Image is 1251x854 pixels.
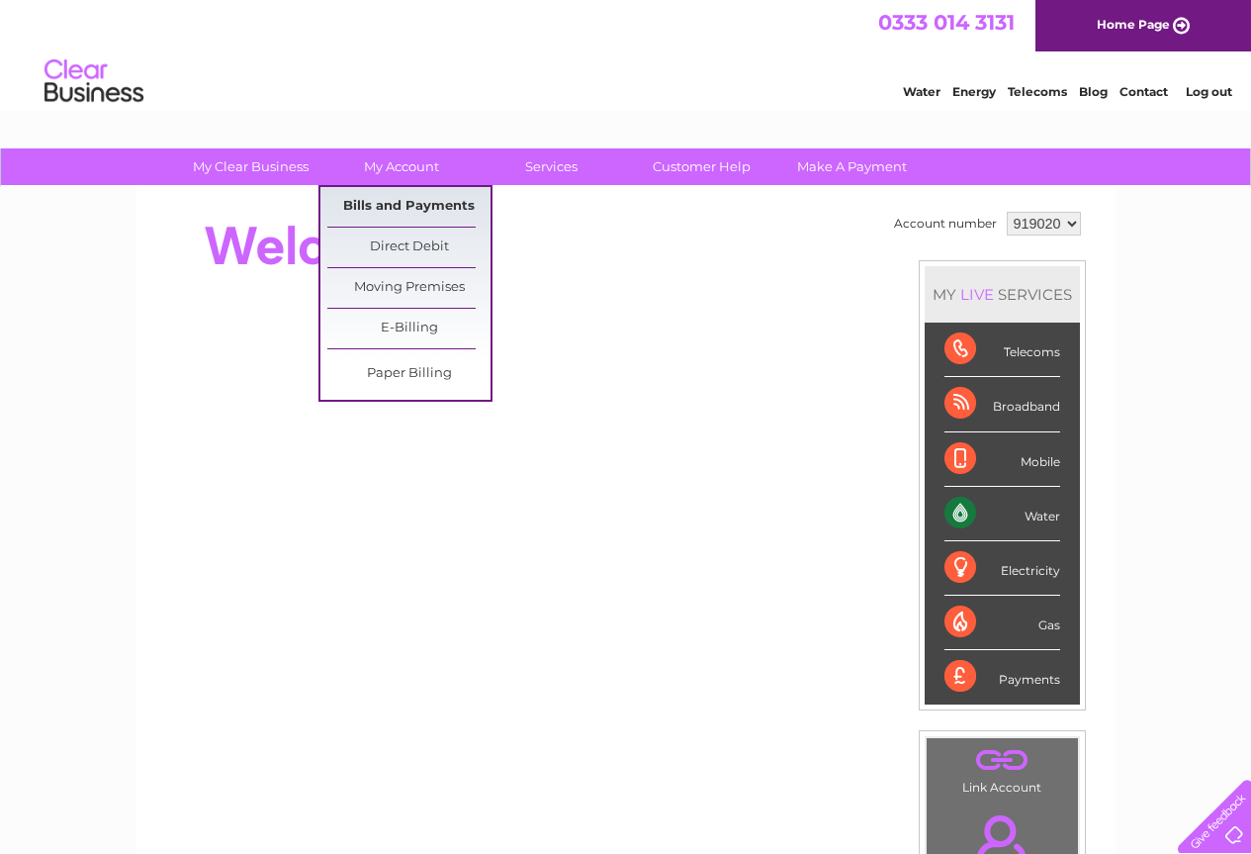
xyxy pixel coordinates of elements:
td: Account number [889,207,1002,240]
td: Link Account [926,737,1079,800]
a: Bills and Payments [327,187,491,227]
a: . [932,743,1073,778]
a: Telecoms [1008,84,1067,99]
a: Contact [1119,84,1168,99]
a: Log out [1186,84,1232,99]
img: logo.png [44,51,144,112]
a: 0333 014 3131 [878,10,1015,35]
a: Energy [952,84,996,99]
div: Payments [944,650,1060,704]
div: Gas [944,596,1060,650]
div: LIVE [956,285,998,304]
a: Direct Debit [327,228,491,267]
a: Services [470,148,633,185]
div: Telecoms [944,323,1060,377]
div: Water [944,487,1060,541]
a: E-Billing [327,309,491,348]
a: My Clear Business [169,148,332,185]
a: My Account [319,148,483,185]
div: Broadband [944,377,1060,431]
a: Moving Premises [327,268,491,308]
div: Clear Business is a trading name of Verastar Limited (registered in [GEOGRAPHIC_DATA] No. 3667643... [159,11,1094,96]
a: Make A Payment [770,148,934,185]
a: Blog [1079,84,1108,99]
div: MY SERVICES [925,266,1080,323]
div: Mobile [944,432,1060,487]
a: Customer Help [620,148,783,185]
div: Electricity [944,541,1060,596]
a: Water [903,84,940,99]
a: Paper Billing [327,354,491,394]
